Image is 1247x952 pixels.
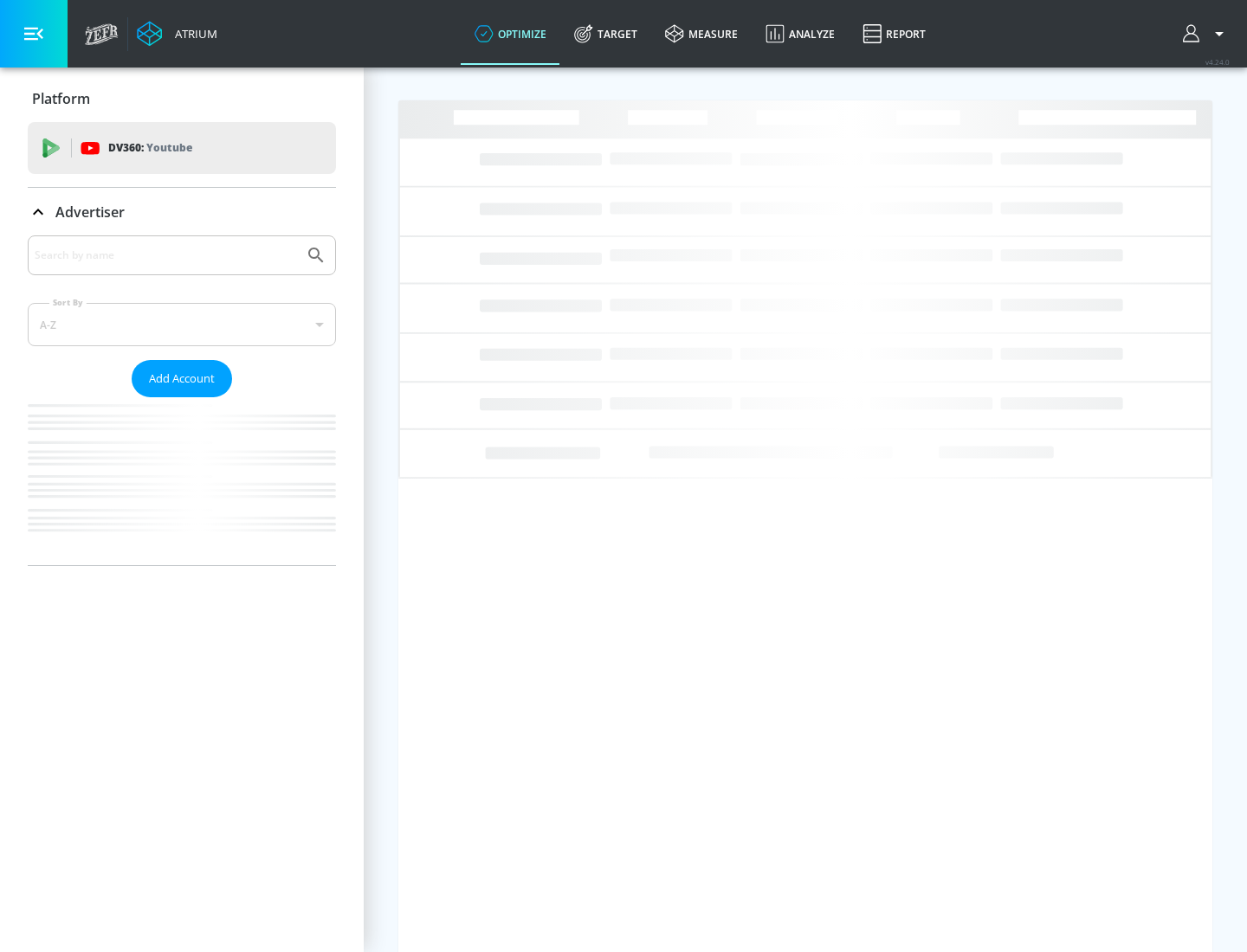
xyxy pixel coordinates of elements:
a: Analyze [752,3,849,65]
div: Atrium [168,26,217,42]
div: Advertiser [28,188,336,236]
a: Report [849,3,940,65]
p: Advertiser [55,203,125,222]
p: Platform [32,89,90,108]
div: Advertiser [28,235,336,565]
div: A-Z [28,303,336,346]
span: v 4.24.0 [1205,57,1230,67]
label: Sort By [49,297,87,308]
a: Atrium [137,21,217,47]
nav: list of Advertiser [28,397,336,565]
button: Add Account [132,360,232,397]
a: Target [560,3,651,65]
p: Youtube [146,138,192,157]
p: DV360: [108,138,192,158]
span: Add Account [149,369,215,389]
input: Search by name [35,244,297,267]
div: DV360: Youtube [28,122,336,174]
a: optimize [461,3,560,65]
a: measure [651,3,752,65]
div: Platform [28,74,336,123]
